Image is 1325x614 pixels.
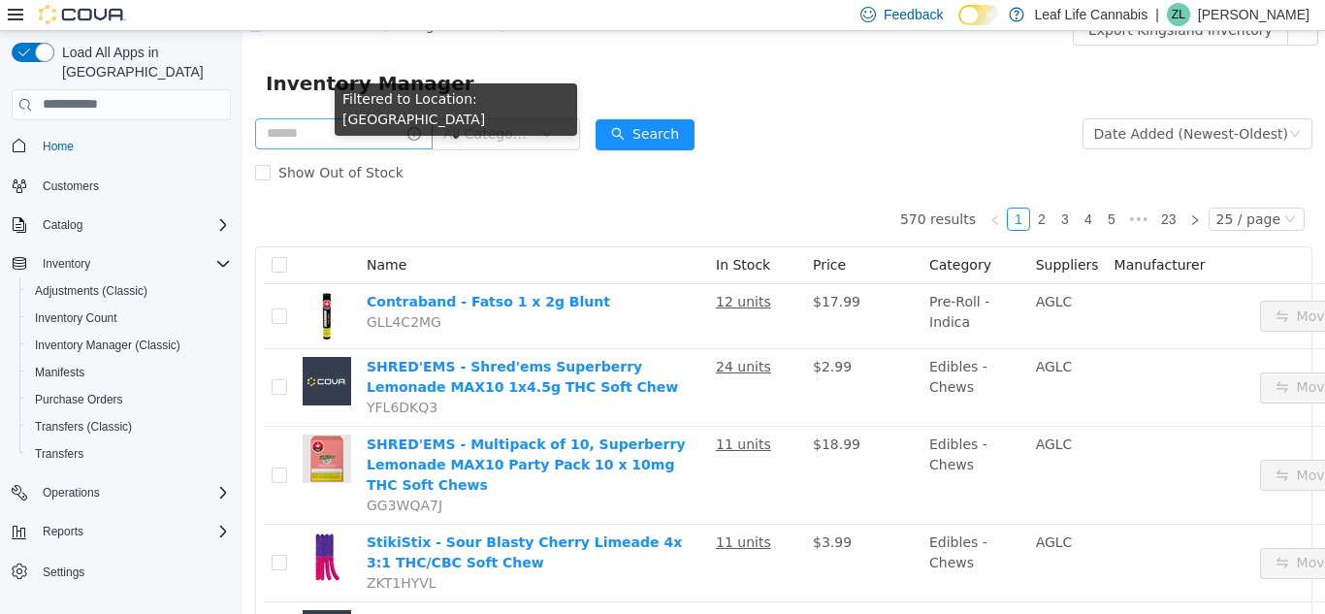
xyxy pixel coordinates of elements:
[28,134,169,149] span: Show Out of Stock
[27,279,155,303] a: Adjustments (Classic)
[793,263,830,278] span: AGLC
[43,178,99,194] span: Customers
[35,175,107,198] a: Customers
[473,503,529,519] u: 11 units
[35,174,231,198] span: Customers
[764,177,788,200] li: 1
[1047,97,1058,111] i: icon: down
[788,177,811,200] li: 2
[35,213,231,237] span: Catalog
[35,559,231,583] span: Settings
[884,5,943,24] span: Feedback
[124,226,164,242] span: Name
[35,213,90,237] button: Catalog
[23,37,243,68] span: Inventory Manager
[124,369,195,384] span: YFL6DKQ3
[1198,3,1309,26] p: [PERSON_NAME]
[124,328,436,364] a: SHRED'EMS - Shred'ems Superberry Lemonade MAX10 1x4.5g THC Soft Chew
[811,177,834,200] li: 3
[4,557,239,585] button: Settings
[881,177,912,200] li: Next 5 Pages
[741,177,764,200] li: Previous Page
[974,178,1038,199] div: 25 / page
[473,581,520,597] u: 9 units
[35,310,117,326] span: Inventory Count
[570,503,609,519] span: $3.99
[1155,3,1159,26] p: |
[35,561,92,584] a: Settings
[27,334,231,357] span: Inventory Manager (Classic)
[27,388,131,411] a: Purchase Orders
[947,183,958,195] i: icon: right
[872,226,963,242] span: Manufacturer
[958,25,959,26] span: Dark Mode
[570,263,618,278] span: $17.99
[43,139,74,154] span: Home
[4,250,239,277] button: Inventory
[1042,182,1053,196] i: icon: down
[4,211,239,239] button: Catalog
[679,253,786,318] td: Pre-Roll - Indica
[27,388,231,411] span: Purchase Orders
[27,415,140,438] a: Transfers (Classic)
[4,172,239,200] button: Customers
[27,307,125,330] a: Inventory Count
[35,481,231,504] span: Operations
[857,177,881,200] li: 5
[793,581,830,597] span: AGLC
[473,328,529,343] u: 24 units
[834,177,857,200] li: 4
[1018,270,1107,301] button: icon: swapMove
[19,440,239,468] button: Transfers
[35,419,132,435] span: Transfers (Classic)
[124,467,200,482] span: GG3WQA7J
[35,520,231,543] span: Reports
[35,481,108,504] button: Operations
[858,178,880,199] a: 5
[473,263,529,278] u: 12 units
[43,256,90,272] span: Inventory
[43,524,83,539] span: Reports
[27,279,231,303] span: Adjustments (Classic)
[124,581,404,597] a: Thumbs Up - Sativa 1 x 0.5g Pre-Roll
[4,479,239,506] button: Operations
[124,405,443,462] a: SHRED'EMS - Multipack of 10, Superberry Lemonade MAX10 Party Pack 10 x 10mg THC Soft Chews
[793,405,830,421] span: AGLC
[789,178,810,199] a: 2
[35,283,147,299] span: Adjustments (Classic)
[1018,341,1107,372] button: icon: swapMove
[43,217,82,233] span: Catalog
[35,446,83,462] span: Transfers
[124,544,194,560] span: ZKT1HYVL
[765,178,787,199] a: 1
[27,334,188,357] a: Inventory Manager (Classic)
[570,226,603,242] span: Price
[1034,3,1147,26] p: Leaf Life Cannabis
[60,326,109,374] img: SHRED'EMS - Shred'ems Superberry Lemonade MAX10 1x4.5g THC Soft Chew placeholder
[679,318,786,396] td: Edibles - Chews
[679,494,786,571] td: Edibles - Chews
[35,338,180,353] span: Inventory Manager (Classic)
[35,365,84,380] span: Manifests
[27,361,92,384] a: Manifests
[941,177,964,200] li: Next Page
[27,415,231,438] span: Transfers (Classic)
[793,503,830,519] span: AGLC
[35,392,123,407] span: Purchase Orders
[793,226,856,242] span: Suppliers
[124,503,439,539] a: StikiStix - Sour Blasty Cherry Limeade 4x 3:1 THC/CBC Soft Chew
[19,359,239,386] button: Manifests
[1018,517,1107,548] button: icon: swapMove
[92,52,335,105] div: Filtered to Location: [GEOGRAPHIC_DATA]
[35,134,231,158] span: Home
[913,178,940,199] a: 23
[124,263,368,278] a: Contraband - Fatso 1 x 2g Blunt
[835,178,856,199] a: 4
[747,183,759,195] i: icon: left
[1167,3,1190,26] div: Zeph Lewis
[27,307,231,330] span: Inventory Count
[60,404,109,452] img: SHRED'EMS - Multipack of 10, Superberry Lemonade MAX10 Party Pack 10 x 10mg THC Soft Chews hero shot
[1172,3,1185,26] span: ZL
[27,442,231,466] span: Transfers
[570,581,609,597] span: $4.99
